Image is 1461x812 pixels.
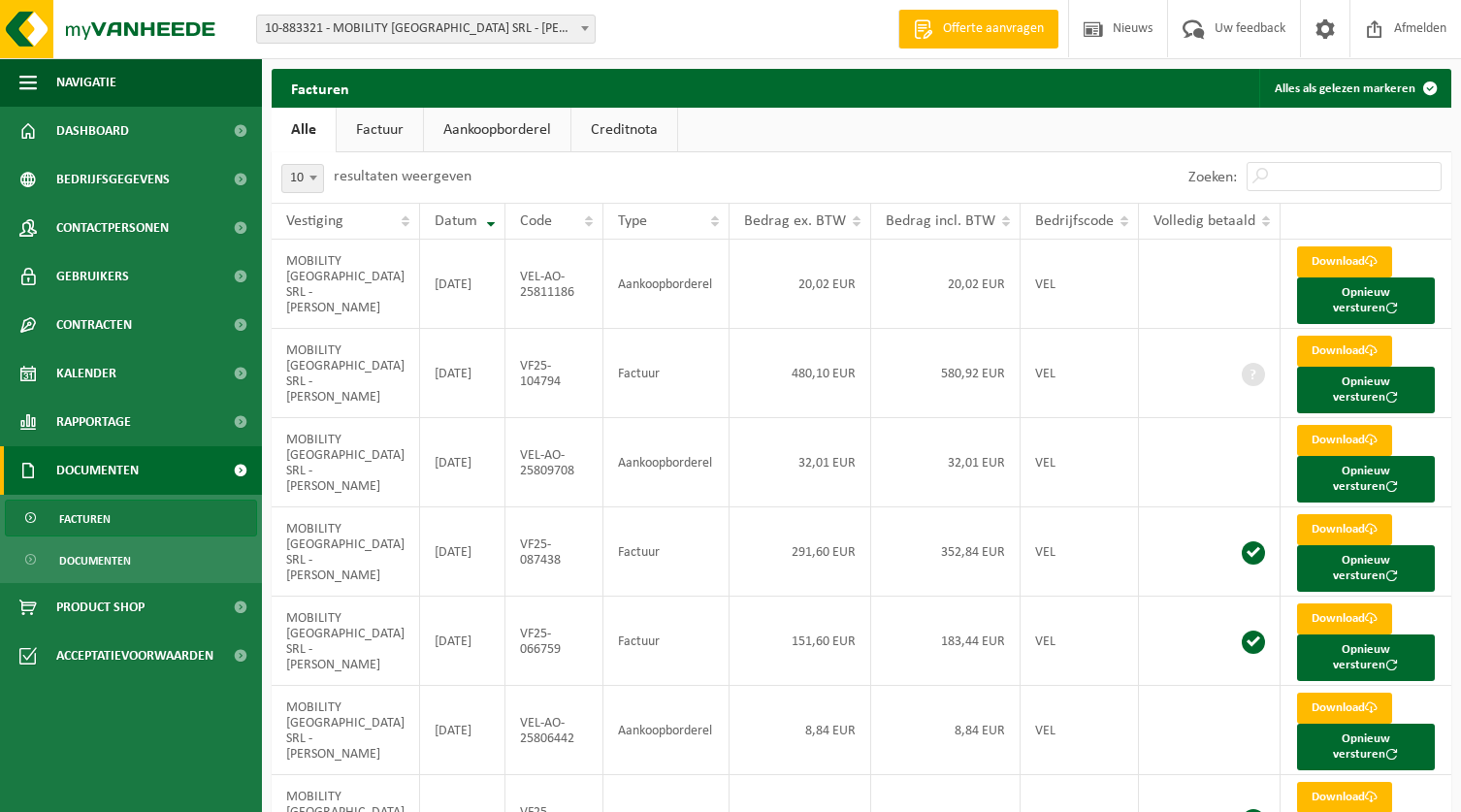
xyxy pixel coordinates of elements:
td: VF25-066759 [505,597,603,686]
button: Alles als gelezen markeren [1259,69,1449,108]
td: Aankoopborderel [603,418,729,507]
a: Download [1297,336,1392,367]
a: Download [1297,603,1392,634]
button: Opnieuw versturen [1297,456,1435,503]
button: Opnieuw versturen [1297,634,1435,681]
td: 20,02 EUR [871,240,1021,329]
span: Offerte aanvragen [938,19,1049,39]
span: 10 [282,165,323,192]
span: 10-883321 - MOBILITY NAMUR SRL - URBANO - FERNELMONT [256,15,596,44]
td: VEL [1021,329,1139,418]
td: VEL [1021,686,1139,775]
td: 352,84 EUR [871,507,1021,597]
span: Facturen [59,501,111,537]
td: VEL-AO-25811186 [505,240,603,329]
a: Download [1297,246,1392,277]
span: 10-883321 - MOBILITY NAMUR SRL - URBANO - FERNELMONT [257,16,595,43]
label: Zoeken: [1188,170,1237,185]
td: 32,01 EUR [730,418,871,507]
td: VEL-AO-25806442 [505,686,603,775]
td: 580,92 EUR [871,329,1021,418]
td: MOBILITY [GEOGRAPHIC_DATA] SRL - [PERSON_NAME] [272,686,420,775]
td: Factuur [603,597,729,686]
a: Factuur [337,108,423,152]
span: Contactpersonen [56,204,169,252]
a: Creditnota [571,108,677,152]
span: Dashboard [56,107,129,155]
td: MOBILITY [GEOGRAPHIC_DATA] SRL - [PERSON_NAME] [272,418,420,507]
span: Volledig betaald [1153,213,1255,229]
td: [DATE] [420,686,505,775]
span: Vestiging [286,213,343,229]
td: [DATE] [420,597,505,686]
span: Bedrag incl. BTW [886,213,995,229]
h2: Facturen [272,69,369,107]
a: Offerte aanvragen [898,10,1058,49]
td: 183,44 EUR [871,597,1021,686]
button: Opnieuw versturen [1297,545,1435,592]
td: 480,10 EUR [730,329,871,418]
span: Datum [435,213,477,229]
td: VF25-087438 [505,507,603,597]
td: VEL [1021,240,1139,329]
button: Opnieuw versturen [1297,724,1435,770]
td: 8,84 EUR [730,686,871,775]
td: VEL-AO-25809708 [505,418,603,507]
span: Kalender [56,349,116,398]
span: Bedrijfscode [1035,213,1114,229]
td: [DATE] [420,329,505,418]
span: Bedrijfsgegevens [56,155,170,204]
span: Contracten [56,301,132,349]
a: Facturen [5,500,257,536]
span: Product Shop [56,583,145,632]
span: Documenten [59,542,131,579]
td: VEL [1021,597,1139,686]
td: MOBILITY [GEOGRAPHIC_DATA] SRL - [PERSON_NAME] [272,597,420,686]
span: Acceptatievoorwaarden [56,632,213,680]
td: MOBILITY [GEOGRAPHIC_DATA] SRL - [PERSON_NAME] [272,240,420,329]
td: [DATE] [420,418,505,507]
td: Aankoopborderel [603,240,729,329]
span: Rapportage [56,398,131,446]
td: 32,01 EUR [871,418,1021,507]
a: Documenten [5,541,257,578]
td: MOBILITY [GEOGRAPHIC_DATA] SRL - [PERSON_NAME] [272,507,420,597]
td: VEL [1021,507,1139,597]
td: VEL [1021,418,1139,507]
td: [DATE] [420,240,505,329]
span: Bedrag ex. BTW [744,213,846,229]
span: Type [618,213,647,229]
td: 20,02 EUR [730,240,871,329]
span: Documenten [56,446,139,495]
button: Opnieuw versturen [1297,277,1435,324]
td: Factuur [603,329,729,418]
label: resultaten weergeven [334,169,471,184]
span: 10 [281,164,324,193]
span: Navigatie [56,58,116,107]
td: Factuur [603,507,729,597]
a: Alle [272,108,336,152]
a: Aankoopborderel [424,108,570,152]
span: Code [520,213,552,229]
td: MOBILITY [GEOGRAPHIC_DATA] SRL - [PERSON_NAME] [272,329,420,418]
span: Gebruikers [56,252,129,301]
td: VF25-104794 [505,329,603,418]
a: Download [1297,693,1392,724]
td: 291,60 EUR [730,507,871,597]
a: Download [1297,514,1392,545]
a: Download [1297,425,1392,456]
td: Aankoopborderel [603,686,729,775]
td: 151,60 EUR [730,597,871,686]
td: 8,84 EUR [871,686,1021,775]
button: Opnieuw versturen [1297,367,1435,413]
td: [DATE] [420,507,505,597]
